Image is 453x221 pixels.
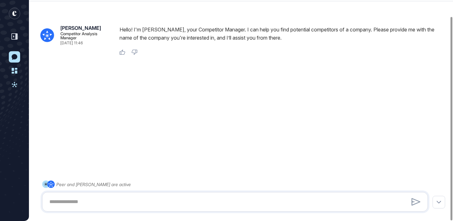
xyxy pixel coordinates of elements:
[56,180,131,188] div: Peer and [PERSON_NAME] are active
[120,25,447,42] p: Hello! I'm [PERSON_NAME], your Competitor Manager. I can help you find potential competitors of a...
[60,41,83,45] div: [DATE] 11:46
[9,8,20,19] div: entrapeer-logo
[60,25,101,30] div: [PERSON_NAME]
[60,32,109,40] div: Competitor Analysis Manager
